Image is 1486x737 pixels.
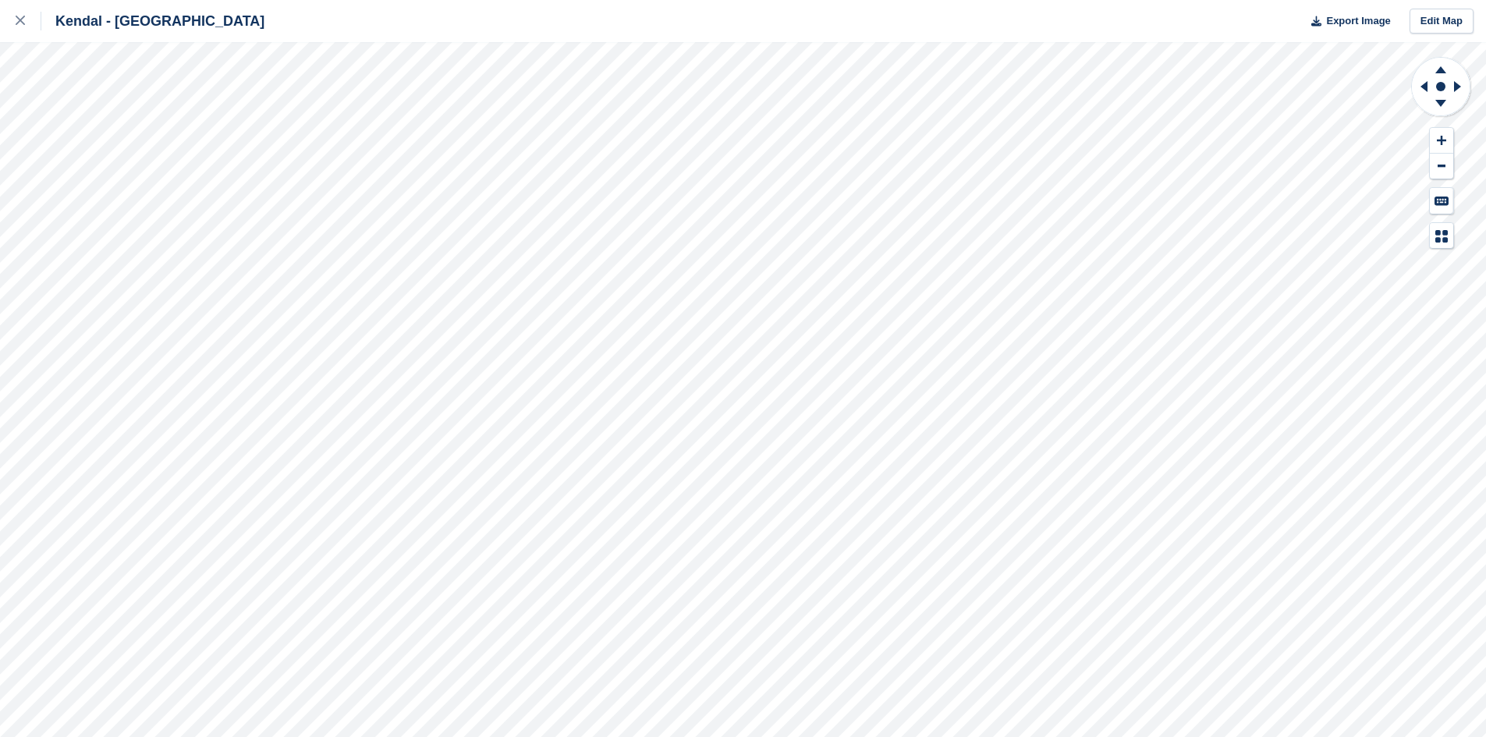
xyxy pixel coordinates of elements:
div: Kendal - [GEOGRAPHIC_DATA] [41,12,264,30]
button: Keyboard Shortcuts [1430,188,1453,214]
a: Edit Map [1410,9,1474,34]
span: Export Image [1326,13,1390,29]
button: Map Legend [1430,223,1453,249]
button: Zoom Out [1430,154,1453,179]
button: Export Image [1302,9,1391,34]
button: Zoom In [1430,128,1453,154]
